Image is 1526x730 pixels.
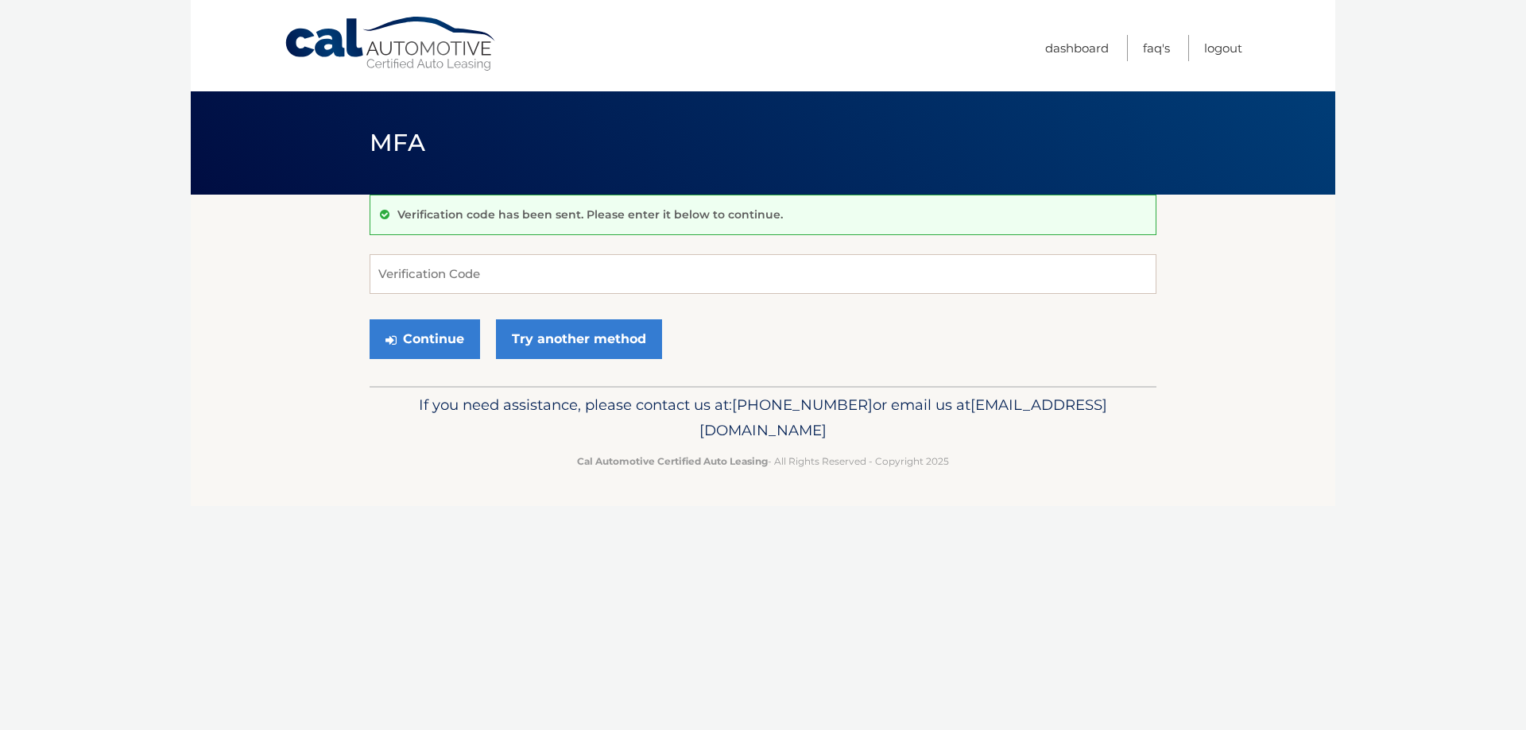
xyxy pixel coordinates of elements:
a: Logout [1204,35,1242,61]
input: Verification Code [370,254,1156,294]
p: If you need assistance, please contact us at: or email us at [380,392,1146,443]
a: Try another method [496,319,662,359]
span: [EMAIL_ADDRESS][DOMAIN_NAME] [699,396,1107,439]
strong: Cal Automotive Certified Auto Leasing [577,455,768,467]
span: MFA [370,128,425,157]
p: - All Rights Reserved - Copyright 2025 [380,453,1146,469]
a: Dashboard [1045,35,1109,61]
p: Verification code has been sent. Please enter it below to continue. [397,207,783,222]
a: Cal Automotive [284,16,498,72]
a: FAQ's [1143,35,1170,61]
button: Continue [370,319,480,359]
span: [PHONE_NUMBER] [732,396,873,414]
